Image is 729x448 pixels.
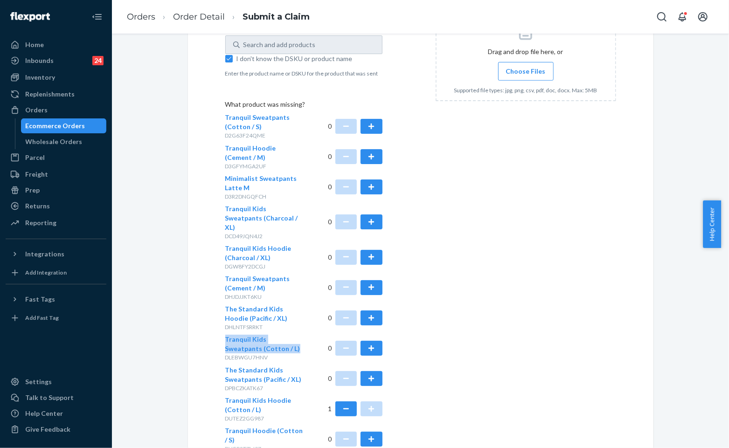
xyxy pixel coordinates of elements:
[6,70,106,85] a: Inventory
[6,183,106,198] a: Prep
[506,67,546,76] span: Choose Files
[328,335,382,361] div: 0
[25,249,64,259] div: Integrations
[25,105,48,115] div: Orders
[92,56,104,65] div: 24
[21,134,107,149] a: Wholesale Orders
[225,174,297,192] span: Minimalist Sweatpants Latte M
[225,275,290,292] span: Tranquil Sweatpants (Cement / M)
[328,144,382,170] div: 0
[6,37,106,52] a: Home
[25,425,70,434] div: Give Feedback
[88,7,106,26] button: Close Navigation
[225,293,304,301] p: DHJDJJKT6KU
[225,366,302,383] span: The Standard Kids Sweatpants (Pacific / XL)
[328,274,382,301] div: 0
[225,244,292,262] span: Tranquil Kids Hoodie (Charcoal / XL)
[25,295,55,304] div: Fast Tags
[25,409,63,418] div: Help Center
[225,305,288,322] span: The Standard Kids Hoodie (Pacific / XL)
[6,310,106,325] a: Add Fast Tag
[225,384,304,392] p: DPBCZKATK67
[225,323,304,331] p: DHLNTFSRRKT
[6,103,106,117] a: Orders
[21,118,107,133] a: Ecommerce Orders
[225,414,304,422] p: DUTEZ2GG987
[328,113,382,139] div: 0
[26,137,83,146] div: Wholesale Orders
[703,200,721,248] button: Help Center
[225,353,304,361] p: DLEBWGU7HNV
[225,100,382,113] p: What product was missing?
[6,265,106,280] a: Add Integration
[225,205,298,231] span: Tranquil Kids Sweatpants (Charcoal / XL)
[653,7,671,26] button: Open Search Box
[225,335,300,352] span: Tranquil Kids Sweatpants (Cotton / L)
[328,204,382,240] div: 0
[225,262,304,270] p: DGW8FY2DCGJ
[6,422,106,437] button: Give Feedback
[6,247,106,262] button: Integrations
[25,269,67,276] div: Add Integration
[328,396,382,422] div: 1
[225,162,304,170] p: D3GFYMGA2UF
[26,121,85,131] div: Ecommerce Orders
[225,232,304,240] p: DCD49JQN4J2
[25,201,50,211] div: Returns
[25,170,48,179] div: Freight
[25,218,56,227] div: Reporting
[6,167,106,182] a: Freight
[6,292,106,307] button: Fast Tags
[6,150,106,165] a: Parcel
[119,3,317,31] ol: breadcrumbs
[225,55,233,62] input: I don't know the DSKU or product name
[328,244,382,270] div: 0
[25,314,59,322] div: Add Fast Tag
[328,304,382,331] div: 0
[173,12,225,22] a: Order Detail
[225,193,304,200] p: D3R2DNGQFCH
[328,365,382,392] div: 0
[225,113,290,131] span: Tranquil Sweatpants (Cotton / S)
[25,73,55,82] div: Inventory
[6,199,106,214] a: Returns
[225,396,292,414] span: Tranquil Kids Hoodie (Cotton / L)
[25,377,52,386] div: Settings
[6,390,106,405] a: Talk to Support
[6,53,106,68] a: Inbounds24
[236,54,382,63] span: I don't know the DSKU or product name
[328,174,382,200] div: 0
[673,7,692,26] button: Open notifications
[25,40,44,49] div: Home
[694,7,712,26] button: Open account menu
[225,69,382,77] p: Enter the product name or DSKU for the product that was sent
[225,427,303,444] span: Tranquil Hoodie (Cotton / S)
[25,90,75,99] div: Replenishments
[6,87,106,102] a: Replenishments
[6,406,106,421] a: Help Center
[243,12,310,22] a: Submit a Claim
[25,186,40,195] div: Prep
[6,374,106,389] a: Settings
[25,56,54,65] div: Inbounds
[10,12,50,21] img: Flexport logo
[127,12,155,22] a: Orders
[25,153,45,162] div: Parcel
[6,215,106,230] a: Reporting
[225,131,304,139] p: D2G63F24QME
[225,144,276,161] span: Tranquil Hoodie (Cement / M)
[25,393,74,402] div: Talk to Support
